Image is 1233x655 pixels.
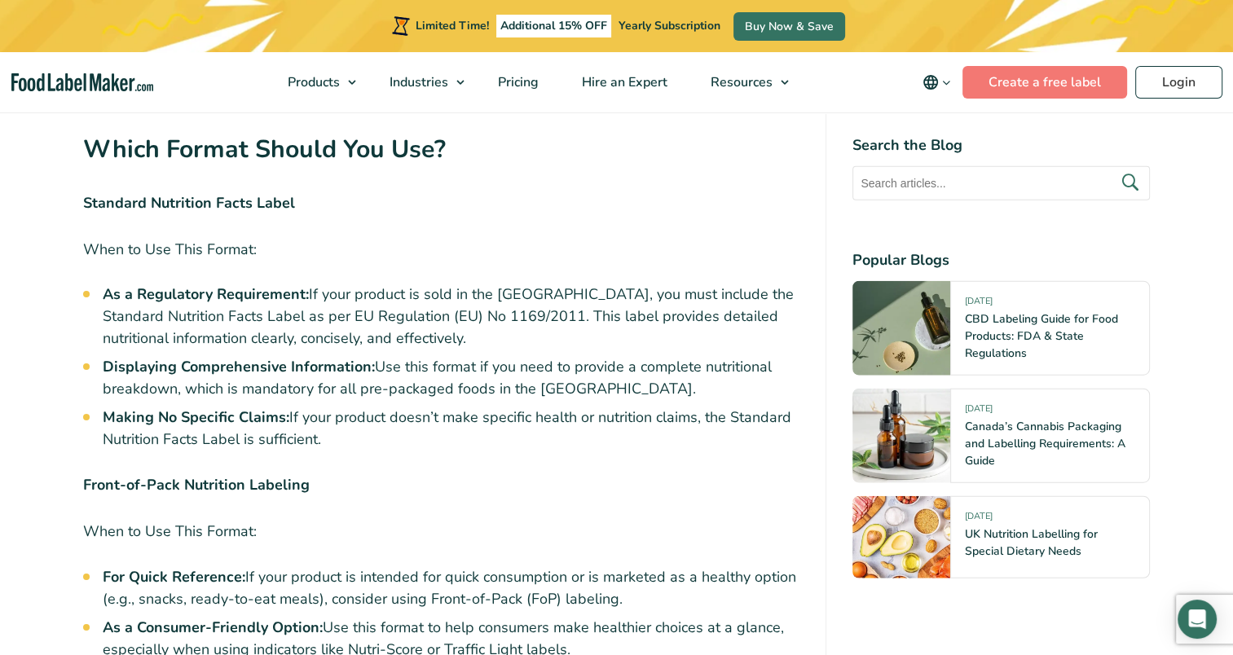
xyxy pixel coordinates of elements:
[852,165,1150,200] input: Search articles...
[561,52,685,112] a: Hire an Expert
[103,284,800,349] li: If your product is sold in the [GEOGRAPHIC_DATA], you must include the Standard Nutrition Facts L...
[416,18,489,33] span: Limited Time!
[619,18,720,33] span: Yearly Subscription
[83,475,310,495] strong: Front-of-Pack Nutrition Labeling
[103,618,323,637] strong: As a Consumer-Friendly Option:
[283,73,341,91] span: Products
[83,238,800,262] p: When to Use This Format:
[83,520,800,543] p: When to Use This Format:
[83,132,446,166] strong: Which Format Should You Use?
[83,193,295,213] strong: Standard Nutrition Facts Label
[852,248,1150,270] h4: Popular Blogs
[103,407,800,451] li: If your product doesn’t make specific health or nutrition claims, the Standard Nutrition Facts La...
[103,566,800,610] li: If your product is intended for quick consumption or is marketed as a healthy option (e.g., snack...
[368,52,473,112] a: Industries
[733,12,845,41] a: Buy Now & Save
[577,73,669,91] span: Hire an Expert
[103,284,309,304] strong: As a Regulatory Requirement:
[493,73,540,91] span: Pricing
[103,356,800,400] li: Use this format if you need to provide a complete nutritional breakdown, which is mandatory for a...
[964,418,1125,468] a: Canada’s Cannabis Packaging and Labelling Requirements: A Guide
[103,567,245,587] strong: For Quick Reference:
[964,525,1097,558] a: UK Nutrition Labelling for Special Dietary Needs
[964,402,992,420] span: [DATE]
[103,357,375,376] strong: Displaying Comprehensive Information:
[1178,600,1217,639] div: Open Intercom Messenger
[964,310,1117,360] a: CBD Labeling Guide for Food Products: FDA & State Regulations
[706,73,774,91] span: Resources
[852,134,1150,156] h4: Search the Blog
[385,73,450,91] span: Industries
[964,294,992,313] span: [DATE]
[477,52,557,112] a: Pricing
[964,509,992,528] span: [DATE]
[103,407,289,427] strong: Making No Specific Claims:
[266,52,364,112] a: Products
[1135,66,1222,99] a: Login
[962,66,1127,99] a: Create a free label
[689,52,797,112] a: Resources
[496,15,611,37] span: Additional 15% OFF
